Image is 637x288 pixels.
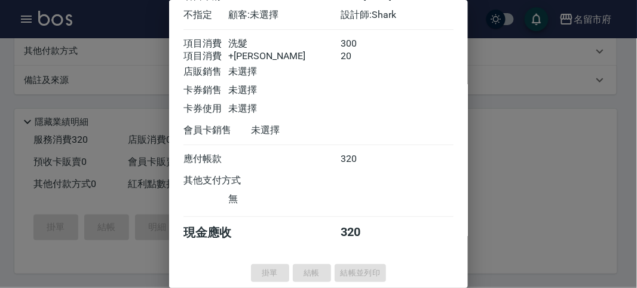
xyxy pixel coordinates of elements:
div: 設計師: Shark [341,9,454,22]
div: 項目消費 [183,50,228,63]
div: 300 [341,38,386,50]
div: 洗髮 [228,38,341,50]
div: 未選擇 [228,84,341,97]
div: 卡券使用 [183,103,228,115]
div: 卡券銷售 [183,84,228,97]
div: 顧客: 未選擇 [228,9,341,22]
div: 20 [341,50,386,63]
div: 320 [341,225,386,241]
div: 其他支付方式 [183,174,274,187]
div: 未選擇 [228,66,341,78]
div: 應付帳款 [183,153,228,166]
div: 會員卡銷售 [183,124,251,137]
div: 項目消費 [183,38,228,50]
div: 未選擇 [251,124,363,137]
div: 現金應收 [183,225,251,241]
div: 店販銷售 [183,66,228,78]
div: 未選擇 [228,103,341,115]
div: 不指定 [183,9,228,22]
div: 320 [341,153,386,166]
div: 無 [228,193,341,206]
div: +[PERSON_NAME] [228,50,341,63]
